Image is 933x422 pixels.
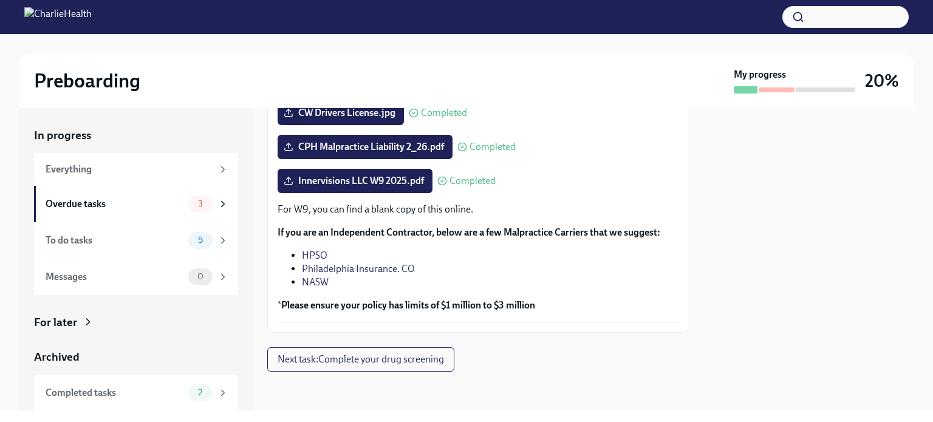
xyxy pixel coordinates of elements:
span: Completed [470,142,516,152]
span: Next task : Complete your drug screening [278,353,444,366]
a: NASW [302,276,329,288]
strong: My progress [734,68,786,81]
a: Archived [34,349,238,365]
span: 3 [191,199,210,208]
span: 5 [191,236,210,245]
h2: Preboarding [34,69,140,93]
button: Next task:Complete your drug screening [267,347,454,372]
div: Overdue tasks [46,197,183,211]
a: HPSO [302,250,327,261]
div: Messages [46,270,183,284]
a: Philadelphia Insurance. CO [302,263,415,274]
label: Innervisions LLC W9 2025.pdf [278,169,432,193]
img: CharlieHealth [24,7,92,27]
label: CW Drivers License.jpg [278,101,404,125]
a: Overdue tasks3 [34,186,238,222]
span: Innervisions LLC W9 2025.pdf [286,175,424,187]
span: Completed [449,176,496,186]
span: 0 [190,272,211,281]
span: CPH Malpractice Liability 2_26.pdf [286,141,444,153]
strong: Please ensure your policy has limits of $1 million to $3 million [281,299,535,311]
a: Everything [34,153,238,186]
a: In progress [34,128,238,143]
span: Completed [421,108,467,118]
div: For later [34,315,77,330]
strong: If you are an Independent Contractor, below are a few Malpractice Carriers that we suggest: [278,226,660,238]
a: For later [34,315,238,330]
h3: 20% [865,70,899,92]
a: Completed tasks2 [34,375,238,411]
span: CW Drivers License.jpg [286,107,395,119]
div: To do tasks [46,234,183,247]
span: 2 [191,388,210,397]
a: To do tasks5 [34,222,238,259]
div: Everything [46,163,213,176]
label: CPH Malpractice Liability 2_26.pdf [278,135,453,159]
div: Completed tasks [46,386,183,400]
a: Messages0 [34,259,238,295]
p: For W9, you can find a blank copy of this online. [278,203,680,216]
